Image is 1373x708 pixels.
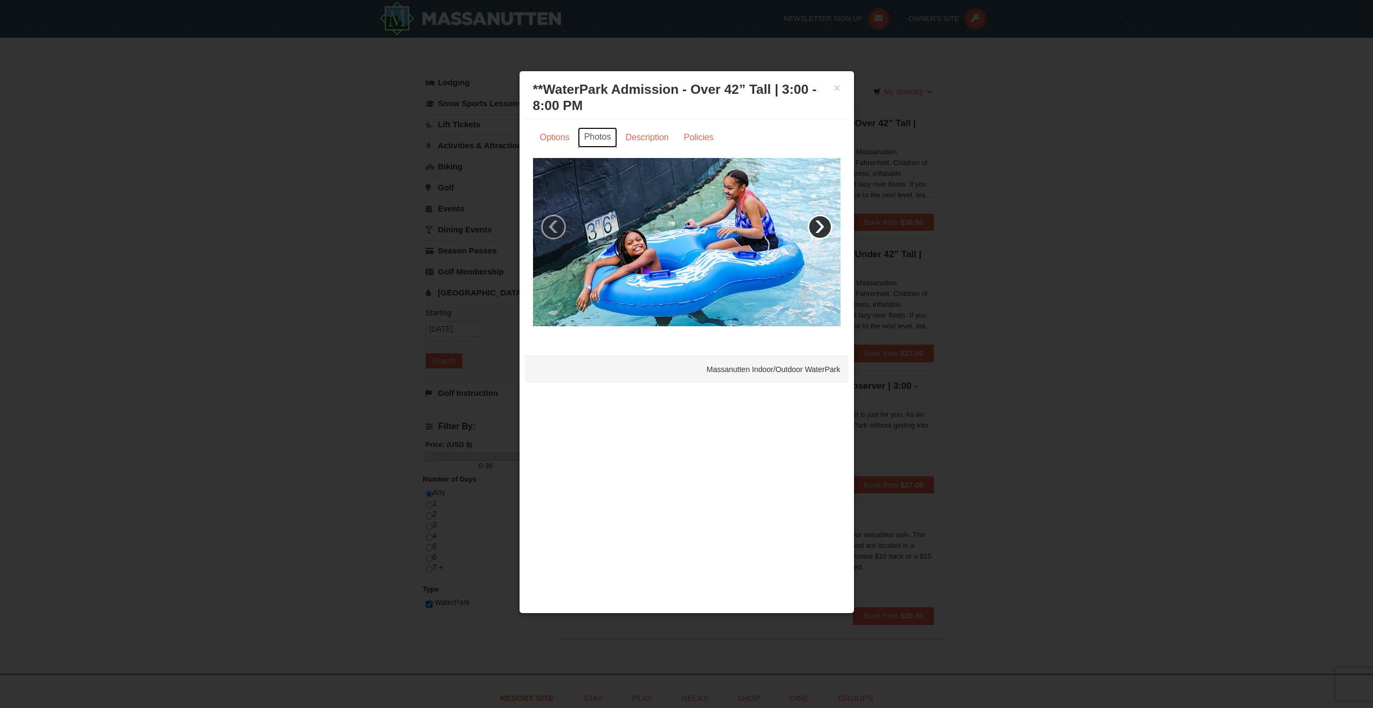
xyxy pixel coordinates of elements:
a: Photos [578,127,618,148]
a: Description [618,127,675,148]
img: 6619917-1058-293f39d8.jpg [533,158,841,326]
a: ‹ [541,215,566,239]
button: × [834,83,841,93]
a: Options [533,127,577,148]
a: › [808,215,832,239]
div: Massanutten Indoor/Outdoor WaterPark [525,356,849,383]
h3: **WaterPark Admission - Over 42” Tall | 3:00 - 8:00 PM [533,81,841,114]
a: Policies [677,127,720,148]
